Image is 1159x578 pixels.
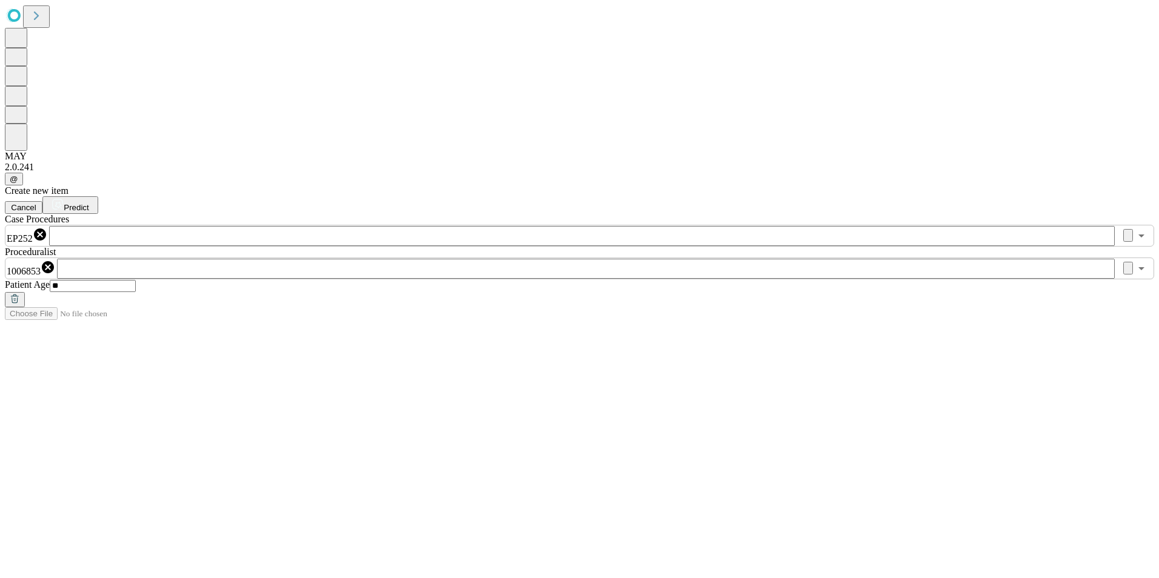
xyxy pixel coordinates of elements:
[5,214,69,224] span: Scheduled Procedure
[7,260,55,277] div: 1006853
[64,203,89,212] span: Predict
[5,279,50,290] span: Patient Age
[42,196,98,214] button: Predict
[7,233,33,244] span: EP252
[1123,229,1133,242] button: Clear
[5,201,42,214] button: Cancel
[1133,260,1150,277] button: Open
[5,162,1154,173] div: 2.0.241
[5,173,23,185] button: @
[5,151,1154,162] div: MAY
[5,185,68,196] span: Create new item
[7,266,41,276] span: 1006853
[7,227,47,244] div: EP252
[1133,227,1150,244] button: Open
[10,174,18,184] span: @
[1123,262,1133,274] button: Clear
[5,247,56,257] span: Proceduralist
[11,203,36,212] span: Cancel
